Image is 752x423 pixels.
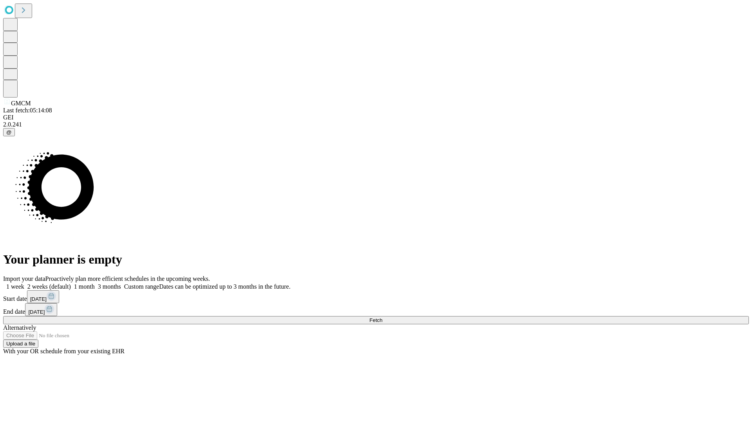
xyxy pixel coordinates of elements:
[3,128,15,136] button: @
[3,114,749,121] div: GEI
[159,283,290,290] span: Dates can be optimized up to 3 months in the future.
[124,283,159,290] span: Custom range
[3,275,45,282] span: Import your data
[3,121,749,128] div: 2.0.241
[369,317,382,323] span: Fetch
[3,340,38,348] button: Upload a file
[3,290,749,303] div: Start date
[27,283,71,290] span: 2 weeks (default)
[3,316,749,324] button: Fetch
[25,303,57,316] button: [DATE]
[28,309,45,315] span: [DATE]
[11,100,31,107] span: GMCM
[6,129,12,135] span: @
[27,290,59,303] button: [DATE]
[3,252,749,267] h1: Your planner is empty
[3,324,36,331] span: Alternatively
[6,283,24,290] span: 1 week
[3,107,52,114] span: Last fetch: 05:14:08
[30,296,47,302] span: [DATE]
[3,348,125,354] span: With your OR schedule from your existing EHR
[45,275,210,282] span: Proactively plan more efficient schedules in the upcoming weeks.
[98,283,121,290] span: 3 months
[3,303,749,316] div: End date
[74,283,95,290] span: 1 month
